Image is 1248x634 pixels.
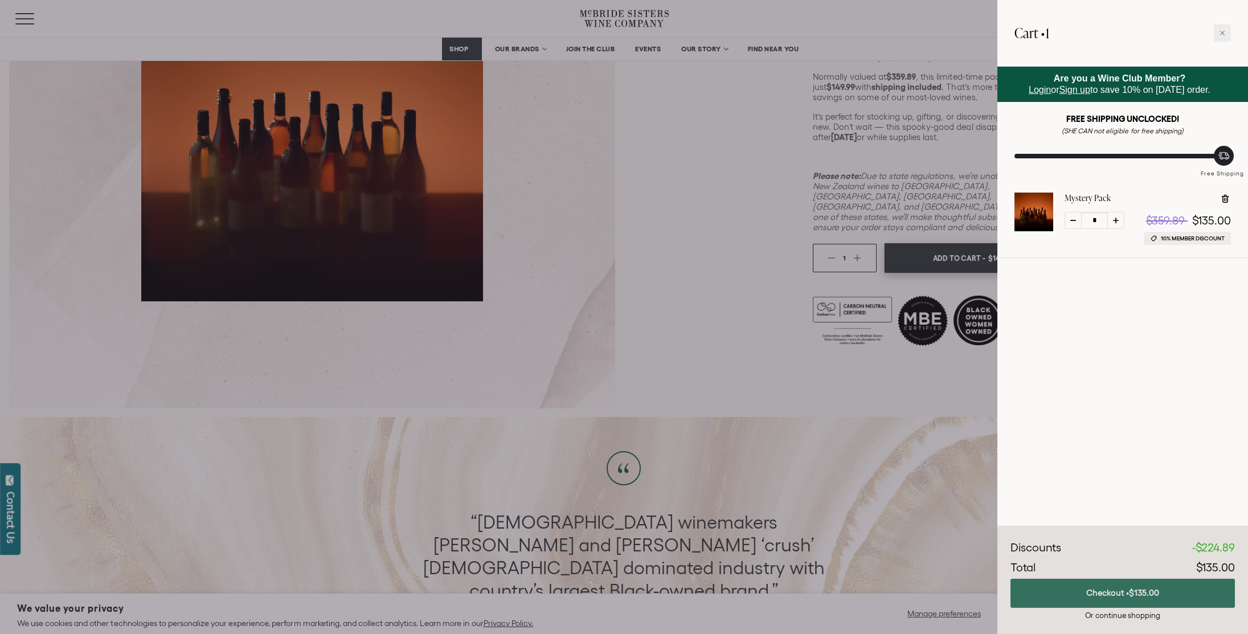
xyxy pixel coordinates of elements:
[1161,234,1225,243] span: 10% Member Discount
[1059,85,1090,95] a: Sign up
[1014,221,1053,234] a: Mystery Pack
[1029,85,1051,95] a: Login
[1192,539,1235,557] div: -
[1054,73,1186,83] strong: Are you a Wine Club Member?
[1129,588,1159,598] span: $135.00
[1062,127,1184,134] em: (SHE CAN not eligible for free shipping)
[1010,539,1061,557] div: Discounts
[1029,73,1210,95] span: or to save 10% on [DATE] order.
[1192,214,1231,227] span: $135.00
[1010,559,1036,576] div: Total
[1196,541,1235,554] span: $224.89
[1010,610,1235,621] div: Or continue shopping
[1010,579,1235,608] button: Checkout •$135.00
[1066,114,1179,124] strong: FREE SHIPPING UNCLOCKED!
[1045,23,1049,42] span: 1
[1065,193,1111,204] a: Mystery Pack
[1014,17,1049,49] h2: Cart •
[1197,158,1248,178] div: Free Shipping
[1146,214,1185,227] span: $359.89
[1196,561,1235,574] span: $135.00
